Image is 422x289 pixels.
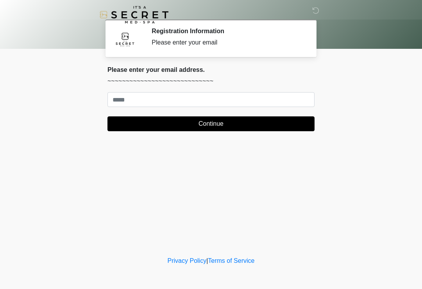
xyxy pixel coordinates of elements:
[107,66,315,73] h2: Please enter your email address.
[113,27,137,51] img: Agent Avatar
[107,77,315,86] p: ~~~~~~~~~~~~~~~~~~~~~~~~~~~~~
[208,257,254,264] a: Terms of Service
[107,116,315,131] button: Continue
[152,27,303,35] h2: Registration Information
[168,257,207,264] a: Privacy Policy
[100,6,168,23] img: It's A Secret Med Spa Logo
[206,257,208,264] a: |
[152,38,303,47] div: Please enter your email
